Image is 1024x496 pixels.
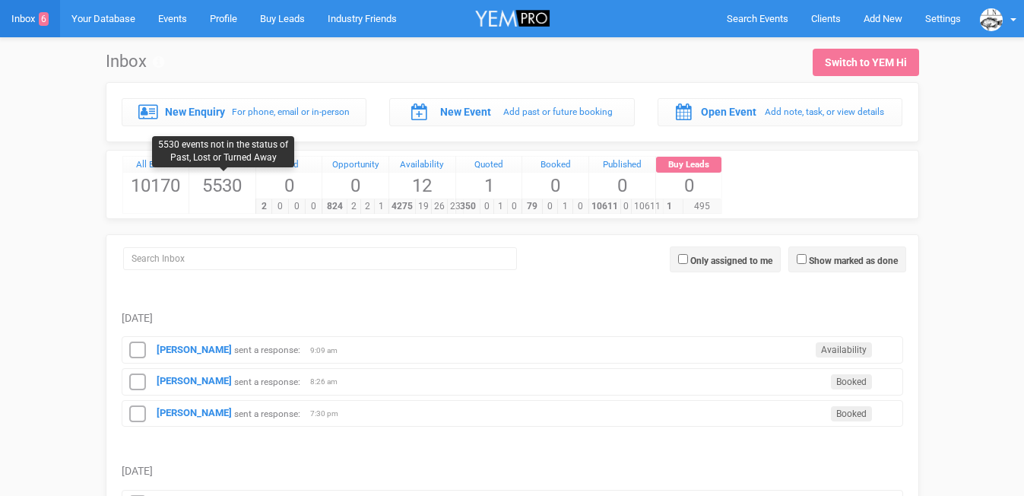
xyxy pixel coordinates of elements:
[310,345,348,356] span: 9:09 am
[234,376,300,386] small: sent a response:
[493,199,508,214] span: 1
[157,407,232,418] a: [PERSON_NAME]
[690,254,772,268] label: Only assigned to me
[656,173,722,199] span: 0
[310,377,348,387] span: 8:26 am
[455,199,480,214] span: 350
[288,199,306,214] span: 0
[557,199,573,214] span: 1
[864,13,902,24] span: Add New
[503,107,613,117] small: Add past or future booking
[123,173,189,199] span: 10170
[522,199,543,214] span: 79
[389,173,455,199] span: 12
[152,136,294,167] div: 5530 events not in the status of Past, Lost or Turned Away
[825,55,907,70] div: Switch to YEM Hi
[256,173,322,199] span: 0
[39,12,49,26] span: 6
[542,199,558,214] span: 0
[572,199,588,214] span: 0
[389,98,635,126] a: New Event Add past or future booking
[322,173,388,199] span: 0
[683,199,721,214] span: 495
[765,107,884,117] small: Add note, task, or view details
[816,342,872,358] span: Availability
[322,157,388,173] a: Opportunity
[831,406,872,421] span: Booked
[415,199,432,214] span: 19
[234,345,300,355] small: sent a response:
[589,157,655,173] a: Published
[106,52,164,71] h1: Inbox
[631,199,664,214] span: 10611
[123,157,189,173] a: All Events
[310,409,348,419] span: 7:30 pm
[522,173,588,199] span: 0
[440,104,491,119] label: New Event
[322,199,347,214] span: 824
[234,408,300,418] small: sent a response:
[232,107,350,117] small: For phone, email or in-person
[360,199,375,214] span: 2
[456,157,522,173] a: Quoted
[831,374,872,389] span: Booked
[271,199,289,214] span: 0
[456,173,522,199] span: 1
[701,104,756,119] label: Open Event
[305,199,322,214] span: 0
[980,8,1003,31] img: data
[255,199,273,214] span: 2
[655,199,683,214] span: 1
[122,98,367,126] a: New Enquiry For phone, email or in-person
[727,13,788,24] span: Search Events
[165,104,225,119] label: New Enquiry
[431,199,448,214] span: 26
[480,199,494,214] span: 0
[189,173,255,199] span: 5530
[157,375,232,386] a: [PERSON_NAME]
[589,173,655,199] span: 0
[656,157,722,173] a: Buy Leads
[522,157,588,173] a: Booked
[809,254,898,268] label: Show marked as done
[388,199,416,214] span: 4275
[588,199,621,214] span: 10611
[658,98,903,126] a: Open Event Add note, task, or view details
[123,247,517,270] input: Search Inbox
[157,344,232,355] a: [PERSON_NAME]
[811,13,841,24] span: Clients
[447,199,464,214] span: 23
[374,199,388,214] span: 1
[389,157,455,173] a: Availability
[347,199,361,214] span: 2
[507,199,522,214] span: 0
[813,49,919,76] a: Switch to YEM Hi
[122,466,903,477] h5: [DATE]
[620,199,632,214] span: 0
[122,313,903,324] h5: [DATE]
